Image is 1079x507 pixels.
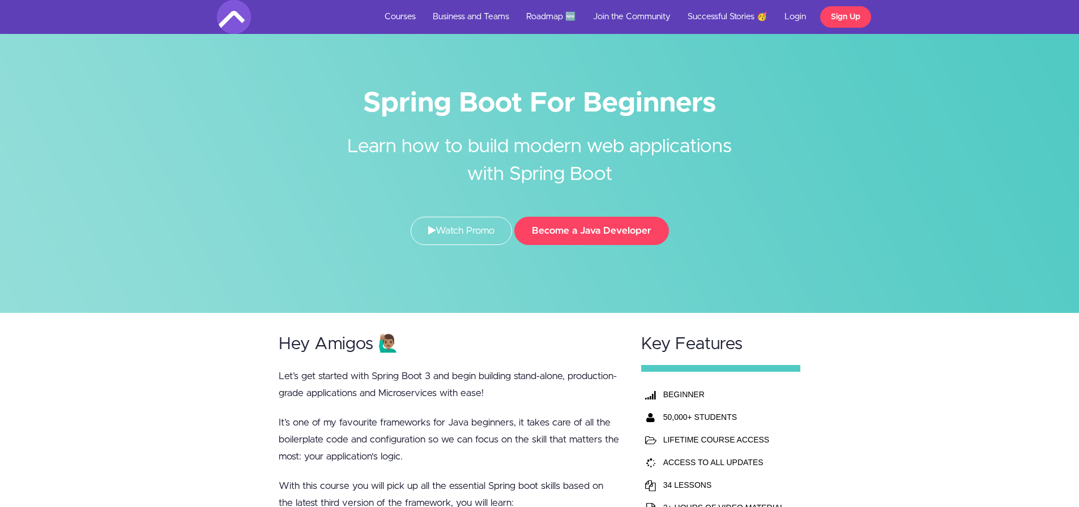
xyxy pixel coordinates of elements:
[279,368,620,402] p: Let’s get started with Spring Boot 3 and begin building stand-alone, production-grade application...
[411,217,512,245] a: Watch Promo
[660,406,787,428] th: 50,000+ STUDENTS
[660,428,787,451] td: LIFETIME COURSE ACCESS
[660,383,787,406] th: BEGINNER
[217,91,863,116] h1: Spring Boot For Beginners
[279,335,620,354] h2: Hey Amigos 🙋🏽‍♂️
[514,217,669,245] button: Become a Java Developer
[327,116,752,188] h2: Learn how to build modern web applications with Spring Boot
[820,6,871,28] a: Sign Up
[279,414,620,465] p: It’s one of my favourite frameworks for Java beginners, it takes care of all the boilerplate code...
[660,474,787,496] td: 34 LESSONS
[660,451,787,474] td: ACCESS TO ALL UPDATES
[641,335,801,354] h2: Key Features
